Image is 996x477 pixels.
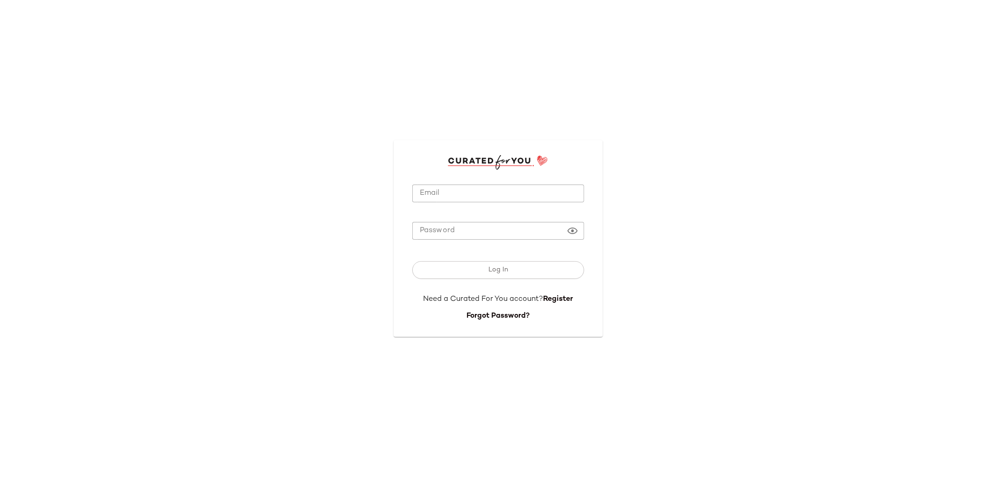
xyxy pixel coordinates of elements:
[448,155,548,169] img: cfy_login_logo.DGdB1djN.svg
[543,295,573,303] a: Register
[412,261,584,279] button: Log In
[488,266,508,274] span: Log In
[466,312,530,320] a: Forgot Password?
[423,295,543,303] span: Need a Curated For You account?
